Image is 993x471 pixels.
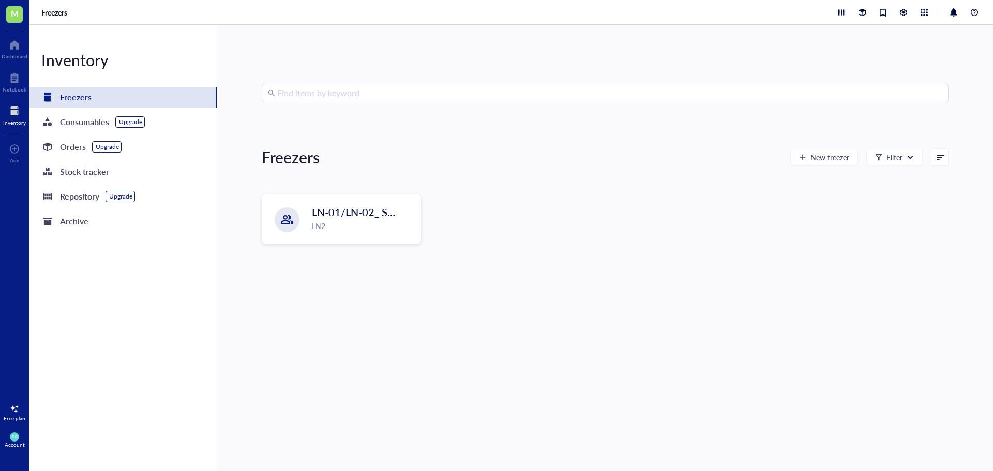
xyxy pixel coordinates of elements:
a: Dashboard [2,37,27,59]
div: Free plan [4,415,25,421]
div: Orders [60,140,86,154]
div: Add [10,157,20,163]
button: New freezer [790,149,858,165]
div: Consumables [60,115,109,129]
a: Inventory [3,103,26,126]
a: Freezers [41,8,69,17]
span: LN-01/LN-02_ SMALL/BIG STORAGE ROOM [312,205,523,219]
div: Inventory [29,50,217,70]
div: Filter [886,151,902,163]
div: Upgrade [109,192,132,201]
span: DG [12,435,17,439]
div: LN2 [312,220,414,232]
div: Upgrade [119,118,142,126]
div: Dashboard [2,53,27,59]
div: Account [5,442,25,448]
div: Stock tracker [60,164,109,179]
a: Notebook [3,70,26,93]
a: OrdersUpgrade [29,136,217,157]
a: Stock tracker [29,161,217,182]
div: Freezers [60,90,92,104]
div: Upgrade [96,143,119,151]
span: M [11,7,19,20]
div: Freezers [262,147,320,168]
a: RepositoryUpgrade [29,186,217,207]
a: ConsumablesUpgrade [29,112,217,132]
div: Notebook [3,86,26,93]
div: Repository [60,189,99,204]
a: Freezers [29,87,217,108]
a: Archive [29,211,217,232]
div: Inventory [3,119,26,126]
div: Archive [60,214,88,229]
span: New freezer [810,153,849,161]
